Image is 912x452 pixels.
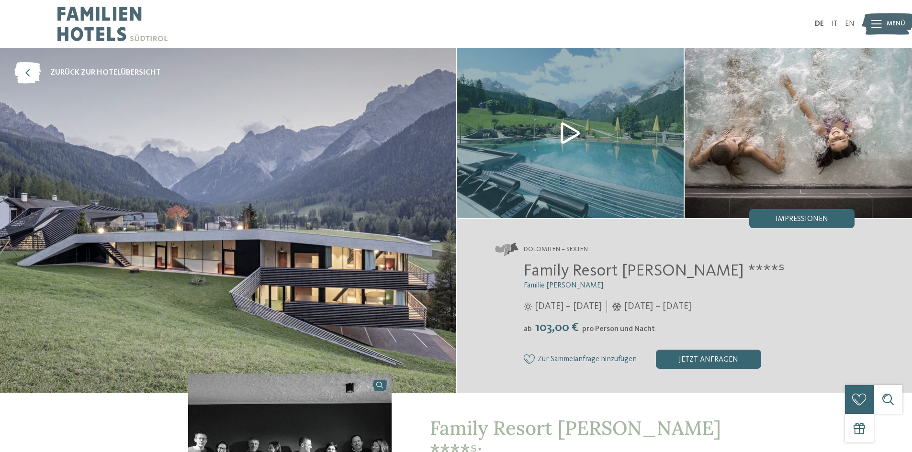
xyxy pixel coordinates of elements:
[535,300,602,313] span: [DATE] – [DATE]
[524,263,785,279] span: Family Resort [PERSON_NAME] ****ˢ
[524,302,532,311] i: Öffnungszeiten im Sommer
[831,20,838,28] a: IT
[524,325,532,333] span: ab
[656,350,761,369] div: jetzt anfragen
[685,48,912,218] img: Unser Familienhotel in Sexten, euer Urlaubszuhause in den Dolomiten
[845,20,855,28] a: EN
[538,355,637,364] span: Zur Sammelanfrage hinzufügen
[815,20,824,28] a: DE
[524,245,588,254] span: Dolomiten – Sexten
[524,282,603,289] span: Familie [PERSON_NAME]
[612,302,622,311] i: Öffnungszeiten im Winter
[887,19,905,29] span: Menü
[14,62,161,84] a: zurück zur Hotelübersicht
[582,325,655,333] span: pro Person und Nacht
[50,67,161,78] span: zurück zur Hotelübersicht
[457,48,684,218] img: Unser Familienhotel in Sexten, euer Urlaubszuhause in den Dolomiten
[776,215,828,223] span: Impressionen
[533,321,581,334] span: 103,00 €
[624,300,691,313] span: [DATE] – [DATE]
